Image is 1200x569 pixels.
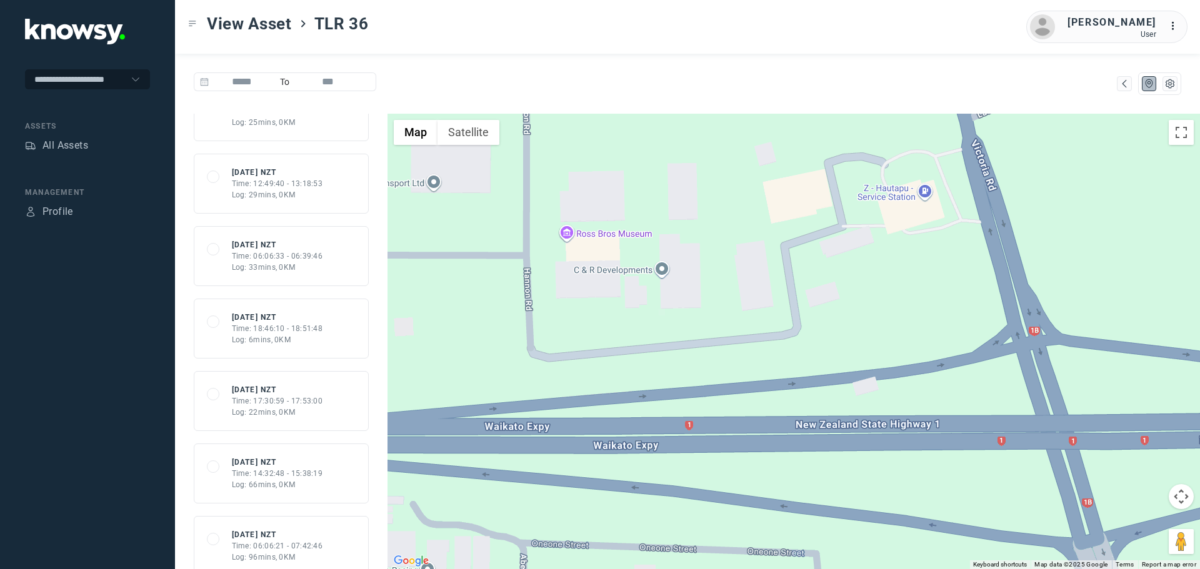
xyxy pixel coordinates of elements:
[1169,120,1194,145] button: Toggle fullscreen view
[1116,561,1134,568] a: Terms (opens in new tab)
[232,334,323,345] div: Log: 6mins, 0KM
[1169,21,1182,31] tspan: ...
[1067,30,1156,39] div: User
[232,167,323,178] div: [DATE] NZT
[42,204,73,219] div: Profile
[232,384,323,395] div: [DATE] NZT
[232,262,323,273] div: Log: 33mins, 0KM
[1142,561,1196,568] a: Report a map error
[232,468,323,479] div: Time: 14:32:48 - 15:38:19
[232,540,323,552] div: Time: 06:06:21 - 07:42:46
[275,72,295,91] span: To
[1119,78,1130,89] div: Map
[1144,78,1155,89] div: Map
[232,407,323,418] div: Log: 22mins, 0KM
[25,19,125,44] img: Application Logo
[1067,15,1156,30] div: [PERSON_NAME]
[232,323,323,334] div: Time: 18:46:10 - 18:51:48
[232,250,323,262] div: Time: 06:06:33 - 06:39:46
[1169,19,1184,36] div: :
[232,479,323,490] div: Log: 66mins, 0KM
[232,189,323,200] div: Log: 29mins, 0KM
[232,178,323,189] div: Time: 12:49:40 - 13:18:53
[188,19,197,28] div: Toggle Menu
[232,529,323,540] div: [DATE] NZT
[232,457,323,468] div: [DATE] NZT
[232,239,323,250] div: [DATE] NZT
[391,553,432,569] img: Google
[25,121,150,132] div: Assets
[314,12,369,35] span: TLR 36
[25,204,73,219] a: ProfileProfile
[298,19,308,29] div: >
[1169,19,1184,34] div: :
[207,12,292,35] span: View Asset
[391,553,432,569] a: Open this area in Google Maps (opens a new window)
[25,187,150,198] div: Management
[1164,78,1176,89] div: List
[973,560,1027,569] button: Keyboard shortcuts
[1034,561,1107,568] span: Map data ©2025 Google
[394,120,437,145] button: Show street map
[232,395,323,407] div: Time: 17:30:59 - 17:53:00
[232,552,323,563] div: Log: 96mins, 0KM
[1030,14,1055,39] img: avatar.png
[42,138,88,153] div: All Assets
[1169,529,1194,554] button: Drag Pegman onto the map to open Street View
[437,120,499,145] button: Show satellite imagery
[25,206,36,217] div: Profile
[25,138,88,153] a: AssetsAll Assets
[232,312,323,323] div: [DATE] NZT
[232,117,323,128] div: Log: 25mins, 0KM
[1169,484,1194,509] button: Map camera controls
[25,140,36,151] div: Assets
